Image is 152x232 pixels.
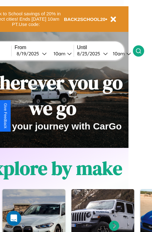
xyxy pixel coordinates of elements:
label: From [15,45,74,50]
div: 10am [50,51,67,57]
button: 10am [49,50,74,57]
button: 10am [108,50,133,57]
b: BACK2SCHOOL20 [64,17,106,22]
button: 8/19/2025 [15,50,49,57]
div: 8 / 23 / 2025 [77,51,103,57]
label: Until [77,45,133,50]
iframe: Intercom live chat [6,211,21,226]
div: 8 / 19 / 2025 [17,51,42,57]
div: Give Feedback [3,103,8,129]
div: 10am [110,51,126,57]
